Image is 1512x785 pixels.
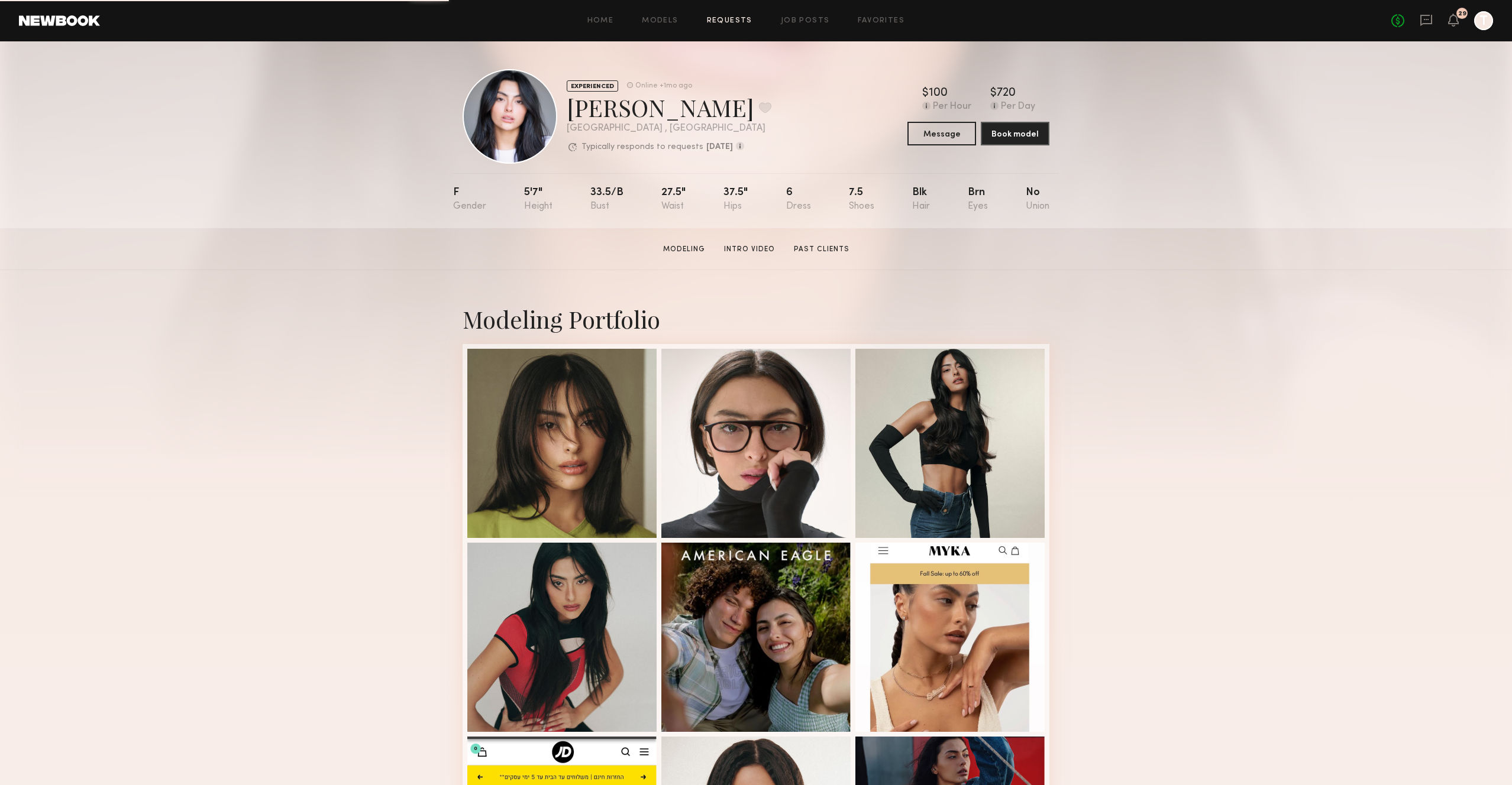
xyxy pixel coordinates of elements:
div: $ [922,87,929,99]
div: 5'7" [524,187,553,212]
p: Typically responds to requests [581,143,703,151]
a: Job Posts [781,17,830,25]
div: 29 [1458,11,1466,17]
div: Online +1mo ago [635,82,692,90]
div: Per Hour [933,102,971,112]
div: No [1026,187,1049,212]
a: Models [642,17,678,25]
a: Past Clients [789,244,854,255]
button: Book model [981,122,1049,145]
div: 7.5 [849,187,874,212]
div: $ [990,87,997,99]
div: F [453,187,486,212]
a: Home [587,17,614,25]
a: Modeling [658,244,710,255]
a: Intro Video [719,244,780,255]
a: T [1474,11,1493,30]
div: Blk [912,187,930,212]
div: [PERSON_NAME] [567,92,771,123]
div: 27.5" [661,187,686,212]
div: Per Day [1001,102,1035,112]
a: Requests [707,17,752,25]
div: EXPERIENCED [567,80,618,92]
div: [GEOGRAPHIC_DATA] , [GEOGRAPHIC_DATA] [567,124,771,134]
div: 37.5" [723,187,748,212]
button: Message [907,122,976,145]
div: 33.5/b [590,187,623,212]
div: Modeling Portfolio [463,303,1049,335]
div: 6 [786,187,811,212]
div: 720 [997,87,1016,99]
a: Favorites [858,17,904,25]
div: 100 [929,87,948,99]
div: Brn [968,187,988,212]
b: [DATE] [706,143,733,151]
